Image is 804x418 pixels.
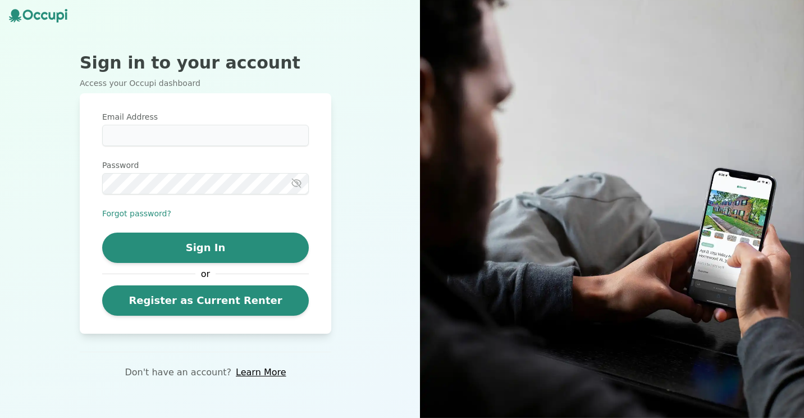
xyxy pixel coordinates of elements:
[102,208,171,219] button: Forgot password?
[102,111,309,122] label: Email Address
[80,78,331,89] p: Access your Occupi dashboard
[102,233,309,263] button: Sign In
[80,53,331,73] h2: Sign in to your account
[236,366,286,379] a: Learn More
[195,267,216,281] span: or
[102,160,309,171] label: Password
[102,285,309,316] a: Register as Current Renter
[125,366,231,379] p: Don't have an account?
